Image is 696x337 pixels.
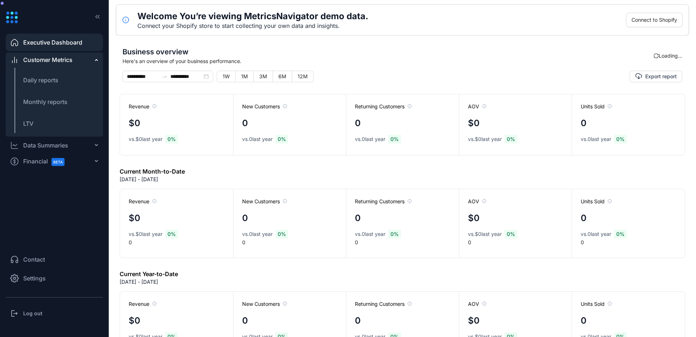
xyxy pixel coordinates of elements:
[654,53,659,58] span: sync
[388,135,401,143] span: 0 %
[23,38,82,47] span: Executive Dashboard
[120,189,233,258] div: 0
[275,230,288,238] span: 0 %
[581,117,587,130] h4: 0
[468,198,486,205] span: AOV
[355,230,385,238] span: vs. 0 last year
[645,73,677,80] span: Export report
[242,230,273,238] span: vs. 0 last year
[120,270,178,278] h6: Current Year-to-Date
[129,198,157,205] span: Revenue
[630,71,682,82] button: Export report
[165,230,178,238] span: 0 %
[242,314,248,327] h4: 0
[129,117,140,130] h4: $0
[468,117,480,130] h4: $0
[242,198,287,205] span: New Customers
[581,314,587,327] h4: 0
[120,167,185,176] h6: Current Month-to-Date
[346,189,459,258] div: 0
[468,103,486,110] span: AOV
[23,153,71,170] span: Financial
[23,55,72,64] span: Customer Metrics
[129,212,140,225] h4: $0
[626,13,683,27] button: Connect to Shopify
[51,158,65,166] span: BETA
[137,22,368,29] div: Connect your Shopify store to start collecting your own data and insights.
[123,57,654,65] span: Here's an overview of your business performance.
[468,230,502,238] span: vs. $0 last year
[129,300,157,308] span: Revenue
[259,73,267,79] span: 3M
[123,46,654,57] span: Business overview
[581,103,612,110] span: Units Sold
[23,310,42,317] h3: Log out
[581,300,612,308] span: Units Sold
[23,255,45,264] span: Contact
[355,314,361,327] h4: 0
[631,16,677,24] span: Connect to Shopify
[120,278,158,286] p: [DATE] - [DATE]
[355,212,361,225] h4: 0
[614,135,627,143] span: 0 %
[581,198,612,205] span: Units Sold
[355,300,412,308] span: Returning Customers
[614,230,627,238] span: 0 %
[129,230,162,238] span: vs. $0 last year
[242,136,273,143] span: vs. 0 last year
[581,136,611,143] span: vs. 0 last year
[242,300,287,308] span: New Customers
[129,136,162,143] span: vs. $0 last year
[242,117,248,130] h4: 0
[468,300,486,308] span: AOV
[23,98,67,105] span: Monthly reports
[242,103,287,110] span: New Customers
[23,120,33,127] span: LTV
[654,52,682,59] div: Loading...
[137,11,368,22] h5: Welcome You’re viewing MetricsNavigator demo data.
[275,135,288,143] span: 0 %
[355,136,385,143] span: vs. 0 last year
[355,103,412,110] span: Returning Customers
[505,135,517,143] span: 0 %
[129,103,157,110] span: Revenue
[468,212,480,225] h4: $0
[129,314,140,327] h4: $0
[572,189,685,258] div: 0
[459,189,572,258] div: 0
[242,212,248,225] h4: 0
[162,74,167,79] span: swap-right
[505,230,517,238] span: 0 %
[23,274,46,283] span: Settings
[581,230,611,238] span: vs. 0 last year
[223,73,230,79] span: 1W
[23,76,58,84] span: Daily reports
[355,117,361,130] h4: 0
[23,141,68,150] div: Data Summaries
[120,176,158,183] p: [DATE] - [DATE]
[468,136,502,143] span: vs. $0 last year
[388,230,401,238] span: 0 %
[298,73,308,79] span: 12M
[355,198,412,205] span: Returning Customers
[233,189,346,258] div: 0
[165,135,178,143] span: 0 %
[241,73,248,79] span: 1M
[278,73,286,79] span: 6M
[468,314,480,327] h4: $0
[581,212,587,225] h4: 0
[162,74,167,79] span: to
